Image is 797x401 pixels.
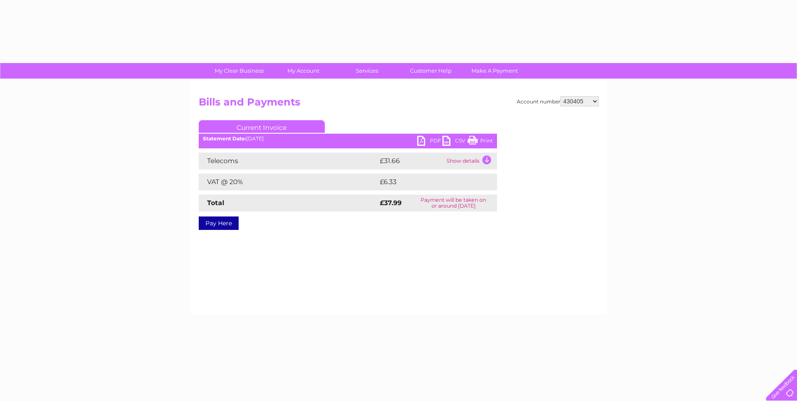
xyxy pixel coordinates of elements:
td: Payment will be taken on or around [DATE] [410,195,497,211]
a: Services [332,63,402,79]
div: [DATE] [199,136,497,142]
a: Current Invoice [199,120,325,133]
a: Customer Help [396,63,466,79]
a: Make A Payment [460,63,529,79]
td: Show details [445,153,497,169]
td: Telecoms [199,153,378,169]
a: PDF [417,136,442,148]
div: Account number [517,96,599,106]
a: My Account [268,63,338,79]
td: £6.33 [378,174,477,190]
strong: £37.99 [380,199,402,207]
a: My Clear Business [205,63,274,79]
a: Pay Here [199,216,239,230]
strong: Total [207,199,224,207]
a: Print [468,136,493,148]
td: £31.66 [378,153,445,169]
h2: Bills and Payments [199,96,599,112]
b: Statement Date: [203,135,246,142]
td: VAT @ 20% [199,174,378,190]
a: CSV [442,136,468,148]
